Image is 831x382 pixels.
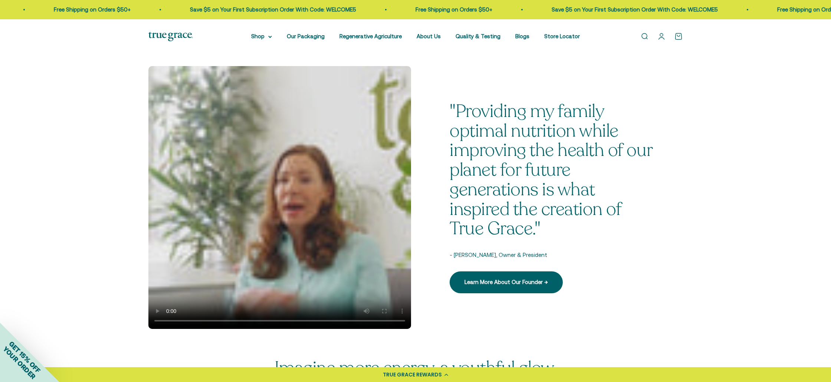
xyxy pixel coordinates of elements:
[450,271,563,293] a: Learn More About Our Founder →
[456,33,500,39] a: Quality & Testing
[544,33,580,39] a: Store Locator
[417,33,441,39] a: About Us
[1,345,37,381] span: YOUR ORDER
[450,102,653,239] p: "Providing my family optimal nutrition while improving the health of our planet for future genera...
[190,5,356,14] p: Save $5 on Your First Subscription Order With Code: WELCOME5
[515,33,529,39] a: Blogs
[450,251,653,259] p: - [PERSON_NAME], Owner & President
[7,340,42,374] span: GET 15% OFF
[54,6,131,13] a: Free Shipping on Orders $50+
[339,33,402,39] a: Regenerative Agriculture
[251,32,272,41] summary: Shop
[552,5,718,14] p: Save $5 on Your First Subscription Order With Code: WELCOME5
[415,6,492,13] a: Free Shipping on Orders $50+
[287,33,325,39] a: Our Packaging
[383,371,442,379] div: TRUE GRACE REWARDS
